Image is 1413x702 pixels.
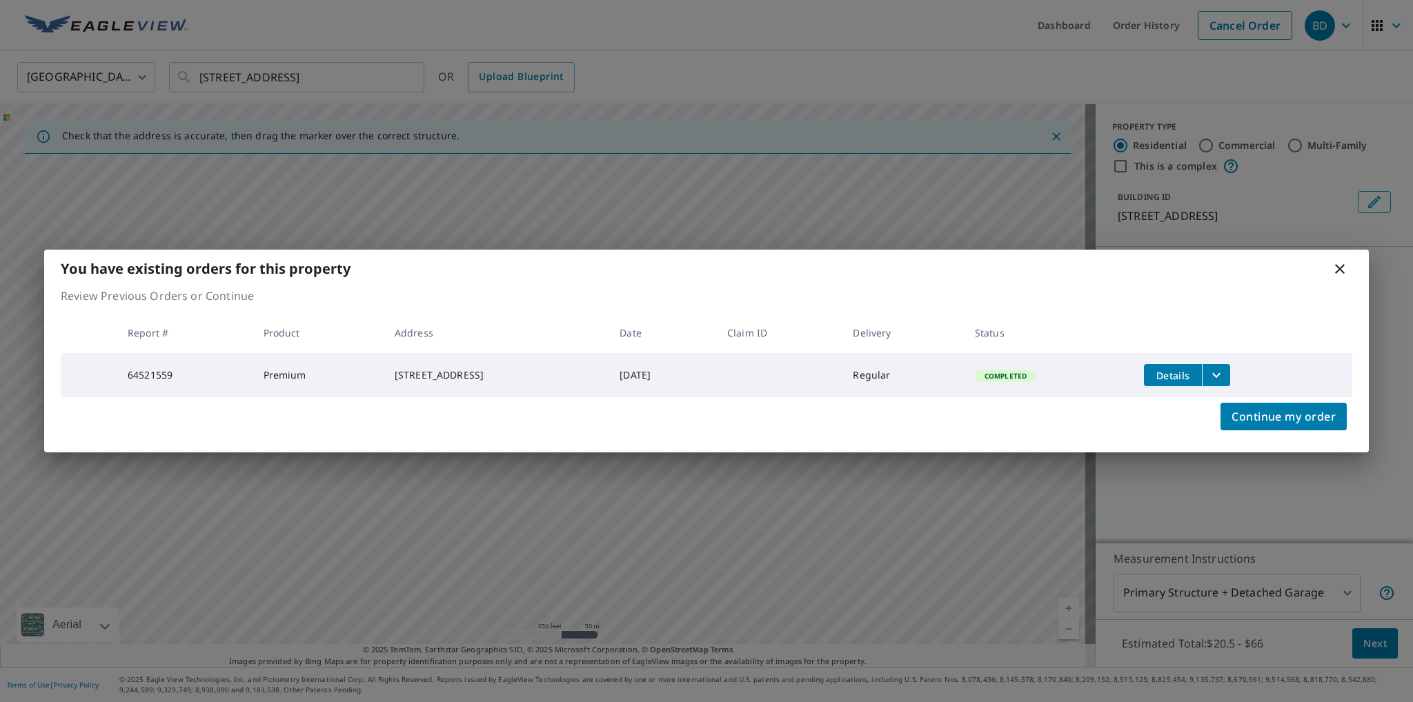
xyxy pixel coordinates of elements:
[395,368,598,382] div: [STREET_ADDRESS]
[253,312,384,353] th: Product
[61,259,350,278] b: You have existing orders for this property
[61,288,1352,304] p: Review Previous Orders or Continue
[842,312,963,353] th: Delivery
[842,353,963,397] td: Regular
[976,371,1035,381] span: Completed
[964,312,1134,353] th: Status
[253,353,384,397] td: Premium
[716,312,842,353] th: Claim ID
[1232,407,1336,426] span: Continue my order
[1221,403,1347,430] button: Continue my order
[609,353,716,397] td: [DATE]
[1202,364,1230,386] button: filesDropdownBtn-64521559
[384,312,609,353] th: Address
[117,312,253,353] th: Report #
[1152,369,1194,382] span: Details
[117,353,253,397] td: 64521559
[609,312,716,353] th: Date
[1144,364,1202,386] button: detailsBtn-64521559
